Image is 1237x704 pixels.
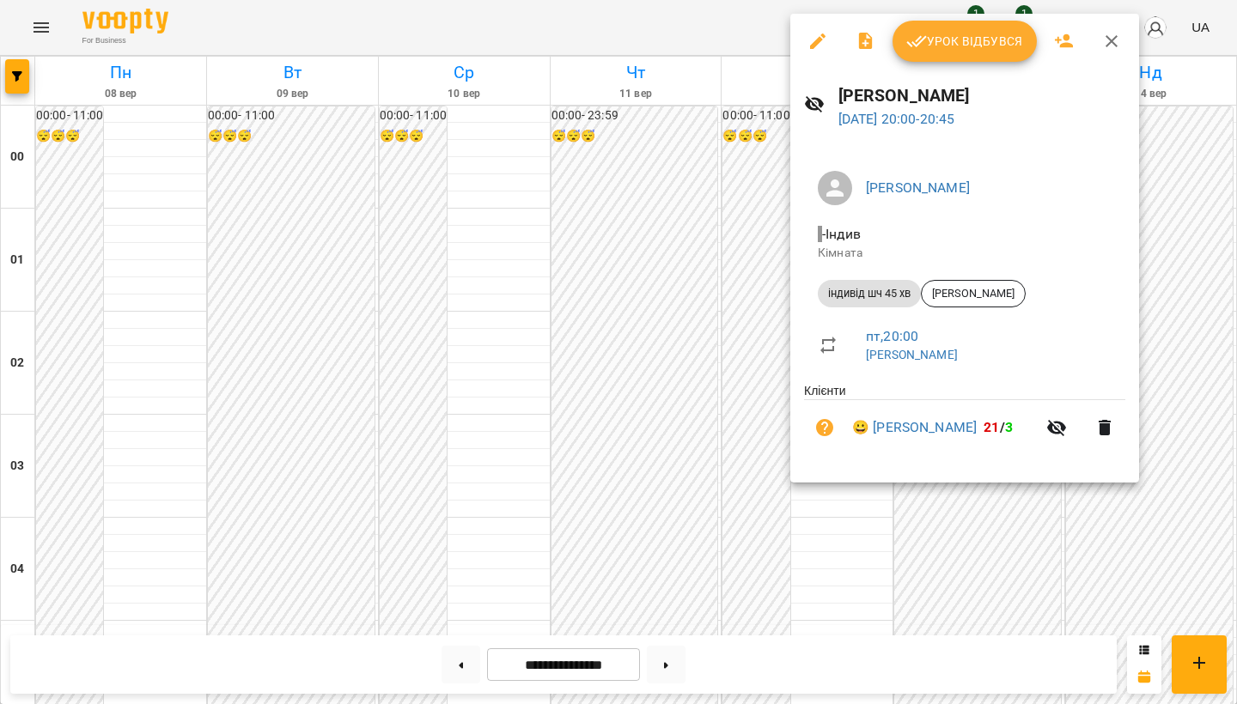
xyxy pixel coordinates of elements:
a: [DATE] 20:00-20:45 [838,111,955,127]
span: 3 [1005,419,1013,435]
ul: Клієнти [804,382,1125,462]
span: - Індив [818,226,864,242]
span: 21 [984,419,999,435]
a: 😀 [PERSON_NAME] [852,417,977,438]
b: / [984,419,1013,435]
span: Урок відбувся [906,31,1023,52]
h6: [PERSON_NAME] [838,82,1125,109]
span: [PERSON_NAME] [922,286,1025,301]
button: Візит ще не сплачено. Додати оплату? [804,407,845,448]
a: [PERSON_NAME] [866,348,958,361]
button: Урок відбувся [893,21,1037,62]
span: індивід шч 45 хв [818,286,921,301]
p: Кімната [818,245,1112,262]
div: [PERSON_NAME] [921,280,1026,307]
a: [PERSON_NAME] [866,179,970,196]
a: пт , 20:00 [866,328,918,344]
